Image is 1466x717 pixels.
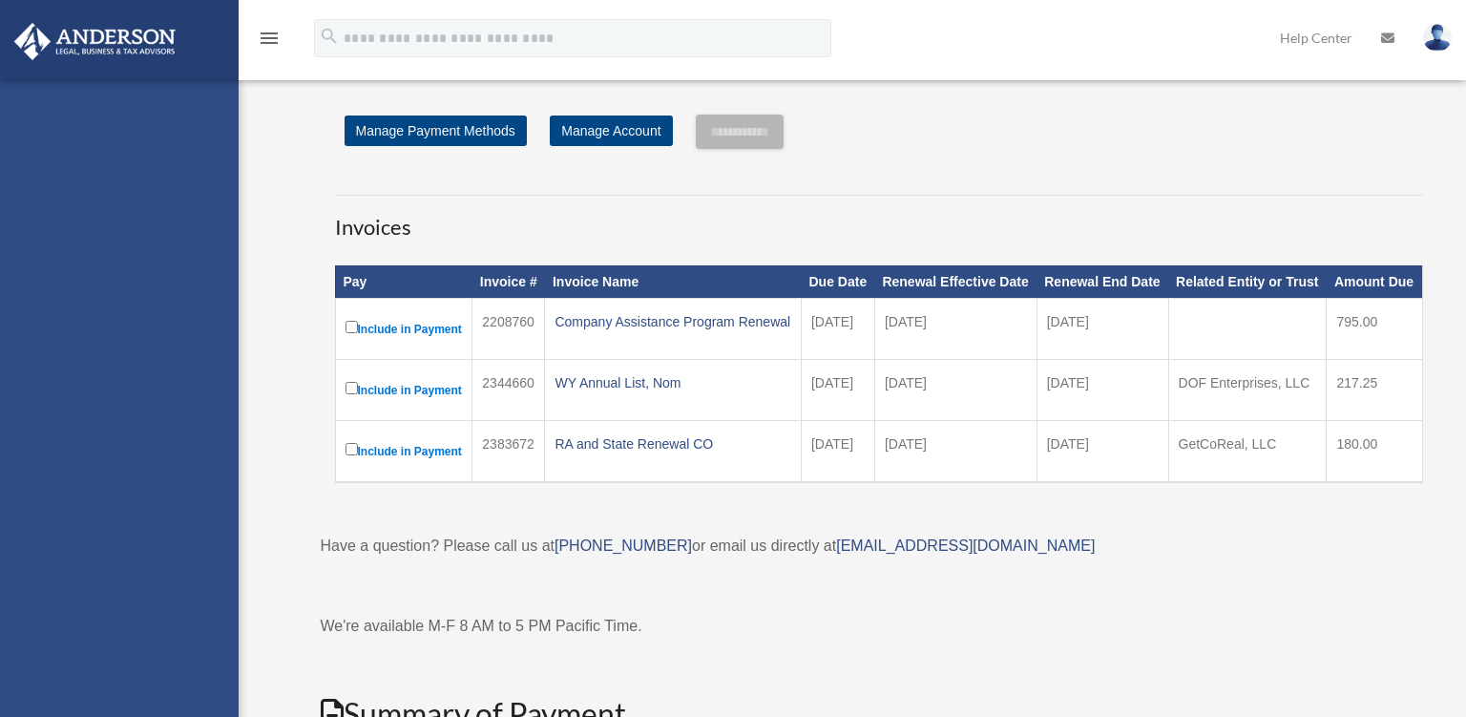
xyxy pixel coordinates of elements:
[555,308,791,335] div: Company Assistance Program Renewal
[874,359,1037,420] td: [DATE]
[1327,359,1422,420] td: 217.25
[555,369,791,396] div: WY Annual List, Nom
[472,298,545,359] td: 2208760
[1168,359,1327,420] td: DOF Enterprises, LLC
[321,533,1437,559] p: Have a question? Please call us at or email us directly at
[346,439,463,463] label: Include in Payment
[836,538,1095,554] a: [EMAIL_ADDRESS][DOMAIN_NAME]
[1037,359,1168,420] td: [DATE]
[1168,420,1327,482] td: GetCoReal, LLC
[1327,265,1422,298] th: Amount Due
[555,431,791,457] div: RA and State Renewal CO
[874,298,1037,359] td: [DATE]
[321,613,1437,640] p: We're available M-F 8 AM to 5 PM Pacific Time.
[550,116,672,146] a: Manage Account
[874,265,1037,298] th: Renewal Effective Date
[1423,24,1452,52] img: User Pic
[346,321,358,333] input: Include in Payment
[1168,265,1327,298] th: Related Entity or Trust
[1037,298,1168,359] td: [DATE]
[801,420,874,482] td: [DATE]
[801,298,874,359] td: [DATE]
[1327,420,1422,482] td: 180.00
[345,116,527,146] a: Manage Payment Methods
[346,382,358,394] input: Include in Payment
[1037,420,1168,482] td: [DATE]
[335,265,472,298] th: Pay
[319,26,340,47] i: search
[1327,298,1422,359] td: 795.00
[874,420,1037,482] td: [DATE]
[545,265,802,298] th: Invoice Name
[801,265,874,298] th: Due Date
[258,33,281,50] a: menu
[346,317,463,341] label: Include in Payment
[555,538,692,554] a: [PHONE_NUMBER]
[9,23,181,60] img: Anderson Advisors Platinum Portal
[258,27,281,50] i: menu
[346,443,358,455] input: Include in Payment
[472,359,545,420] td: 2344660
[472,265,545,298] th: Invoice #
[346,378,463,402] label: Include in Payment
[801,359,874,420] td: [DATE]
[335,195,1423,243] h3: Invoices
[472,420,545,482] td: 2383672
[1037,265,1168,298] th: Renewal End Date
